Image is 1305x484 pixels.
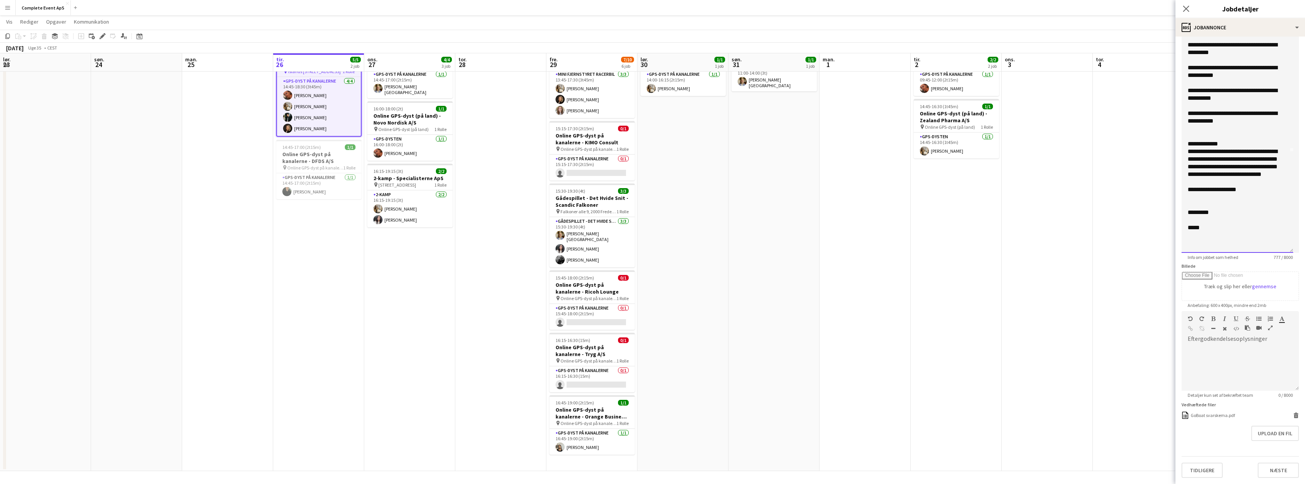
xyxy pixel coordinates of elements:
span: 30 [639,60,648,69]
h3: Online GPS-dyst på kanalerne - Tryg A/S [549,344,635,358]
app-card-role: Gådespillet - Det Hvide Snit3/315:30-19:30 (4t)[PERSON_NAME][GEOGRAPHIC_DATA][PERSON_NAME][PERSON... [549,217,635,267]
span: Rediger [20,18,38,25]
span: 26 [275,60,284,69]
span: Falkoner alle 9, 2000 Frederiksberg - Scandic Falkoner [560,209,616,214]
span: 16:15-16:30 (15m) [556,337,590,343]
span: søn. [94,56,104,63]
app-job-card: 15:45-18:00 (2t15m)0/1Online GPS-dyst på kanalerne - Ricoh Lounge Online GPS-dyst på kanalerne1 R... [549,270,635,330]
a: Opgaver [43,17,69,27]
span: 27 [366,60,378,69]
span: 28 [457,60,467,69]
div: Jobannonce [1175,18,1305,37]
span: 1 Rolle [616,420,629,426]
button: Tekstfarve [1279,316,1284,322]
div: 16:15-16:30 (15m)0/1Online GPS-dyst på kanalerne - Tryg A/S Online GPS-dyst på kanalerne1 RolleGP... [549,333,635,392]
span: 15:45-18:00 (2t15m) [556,275,594,281]
app-job-card: 16:15-19:15 (3t)2/22-kamp - Specialisterne ApS [STREET_ADDRESS]1 Rolle2-kamp2/216:15-19:15 (3t)[P... [367,164,453,227]
button: Uordnet liste [1256,316,1262,322]
span: 25 [184,60,197,69]
span: Online GPS-dyst på kanalerne [560,420,616,426]
span: 1 Rolle [434,126,447,132]
a: Kommunikation [71,17,112,27]
app-job-card: 15:30-19:30 (4t)3/3Gådespillet - Det Hvide Snit - Scandic Falkoner Falkoner alle 9, 2000 Frederik... [549,184,635,267]
span: lør. [640,56,648,63]
button: Fed [1211,316,1216,322]
span: 1 [821,60,835,69]
span: 24 [93,60,104,69]
span: 1/1 [618,400,629,406]
span: Uge 35 [25,45,44,51]
button: Kursiv [1222,316,1227,322]
span: Online GPS-dyst på kanalerne [560,146,616,152]
button: Upload en fil [1251,426,1299,441]
label: Vedhæftede filer [1182,402,1216,407]
span: tir. [276,56,284,63]
span: Online GPS-dyst på kanalerne [560,296,616,301]
span: Anbefaling: 600 x 400px, mindre end 2mb [1182,302,1272,308]
span: 2/2 [988,57,998,62]
app-card-role: 2-kamp2/216:15-19:15 (3t)[PERSON_NAME][PERSON_NAME] [367,190,453,227]
app-card-role: GPS-dyst på kanalerne4/414:45-18:30 (3t45m)[PERSON_NAME][PERSON_NAME][PERSON_NAME][PERSON_NAME] [277,77,361,136]
button: Complete Event ApS [16,0,71,15]
span: 1 Rolle [434,182,447,188]
button: Fortryd [1188,316,1193,322]
span: Online GPS-dyst (på land) [378,126,429,132]
button: Indsæt video [1256,325,1262,331]
app-job-card: 14:45-17:00 (2t15m)1/1Online GPS-dyst på kanalerne - DFDS A/S Online GPS-dyst på kanalerne1 Rolle... [276,140,362,199]
div: 1 job [806,63,816,69]
app-job-card: 13:45-17:30 (3t45m)3/3Fjernstyret Racerbil - indendørs - Novo Nordisk A/S [STREET_ADDRESS]1 Rolle... [549,37,635,118]
div: [DATE] [6,44,24,52]
span: Vis [6,18,13,25]
span: tor. [1096,56,1104,63]
span: Opgaver [46,18,66,25]
span: ons. [367,56,378,63]
span: 0/1 [618,337,629,343]
span: 4 [1095,60,1104,69]
div: 2 job [351,63,360,69]
span: tor. [458,56,467,63]
h3: Online GPS-dyst på kanalerne - KIMO Consult [549,132,635,146]
app-card-role: GPS-dyst på kanalerne0/115:15-17:30 (2t15m) [549,155,635,181]
h3: Gådespillet - Det Hvide Snit - Scandic Falkoner [549,195,635,208]
span: Detaljer kun set af bekræftet team [1182,392,1259,398]
span: 23 [2,60,11,69]
button: Understregning [1233,316,1239,322]
app-job-card: 14:45-16:30 (1t45m)1/1Online GPS-dyst (på land) - Zealand Pharma A/S Online GPS-dyst (på land)1 R... [914,99,999,158]
span: 2 [913,60,921,69]
span: 1/1 [436,106,447,112]
a: Rediger [17,17,42,27]
app-card-role: GPS-dyst på kanalerne1/114:45-17:00 (2t15m)[PERSON_NAME] [276,173,362,199]
span: Online GPS-dyst på kanalerne [287,165,343,171]
span: 15:15-17:30 (2t15m) [556,126,594,131]
div: GoBoat svarskema.pdf [1191,412,1235,418]
h3: 2-kamp - Specialisterne ApS [367,175,453,182]
span: 1 Rolle [616,209,629,214]
span: 1/1 [714,57,725,62]
span: man. [823,56,835,63]
h3: Online GPS-dyst (på land) - Zealand Pharma A/S [914,110,999,124]
div: 16:00-18:00 (2t)1/1Online GPS-dyst (på land) - Novo Nordisk A/S Online GPS-dyst (på land)1 RolleG... [367,101,453,161]
app-job-card: 16:45-19:00 (2t15m)1/1Online GPS-dyst på kanalerne - Orange Business [GEOGRAPHIC_DATA] Online GPS... [549,395,635,455]
app-job-card: I gang14:45-18:30 (3t45m)4/4GPS-dyst på kanalerne - Deloitte Islands [STREET_ADDRESS]1 RolleGPS-d... [276,37,362,137]
span: 16:00-18:00 (2t) [373,106,403,112]
button: Ryd formatering [1222,326,1227,332]
span: 1/1 [345,144,355,150]
span: 777 / 8000 [1268,254,1299,260]
span: Info om jobbet som helhed [1182,254,1244,260]
span: 2/2 [436,168,447,174]
span: 0/1 [618,275,629,281]
span: 5/5 [350,57,361,62]
h3: Online GPS-dyst på kanalerne - Ricoh Lounge [549,281,635,295]
app-job-card: 15:15-17:30 (2t15m)0/1Online GPS-dyst på kanalerne - KIMO Consult Online GPS-dyst på kanalerne1 R... [549,121,635,181]
span: 14:45-16:30 (1t45m) [920,104,958,109]
span: ons. [1005,56,1015,63]
span: 1/1 [805,57,816,62]
button: HTML-kode [1233,326,1239,332]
